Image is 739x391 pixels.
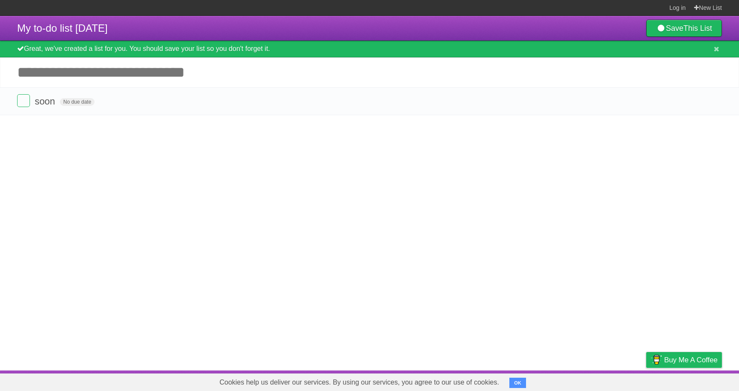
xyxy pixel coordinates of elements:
[650,352,662,367] img: Buy me a coffee
[60,98,95,106] span: No due date
[532,373,550,389] a: About
[664,352,718,367] span: Buy me a coffee
[606,373,625,389] a: Terms
[561,373,595,389] a: Developers
[635,373,657,389] a: Privacy
[683,24,712,33] b: This List
[646,20,722,37] a: SaveThis List
[211,374,508,391] span: Cookies help us deliver our services. By using our services, you agree to our use of cookies.
[668,373,722,389] a: Suggest a feature
[17,94,30,107] label: Done
[509,378,526,388] button: OK
[35,96,57,107] span: soon
[646,352,722,368] a: Buy me a coffee
[17,22,108,34] span: My to-do list [DATE]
